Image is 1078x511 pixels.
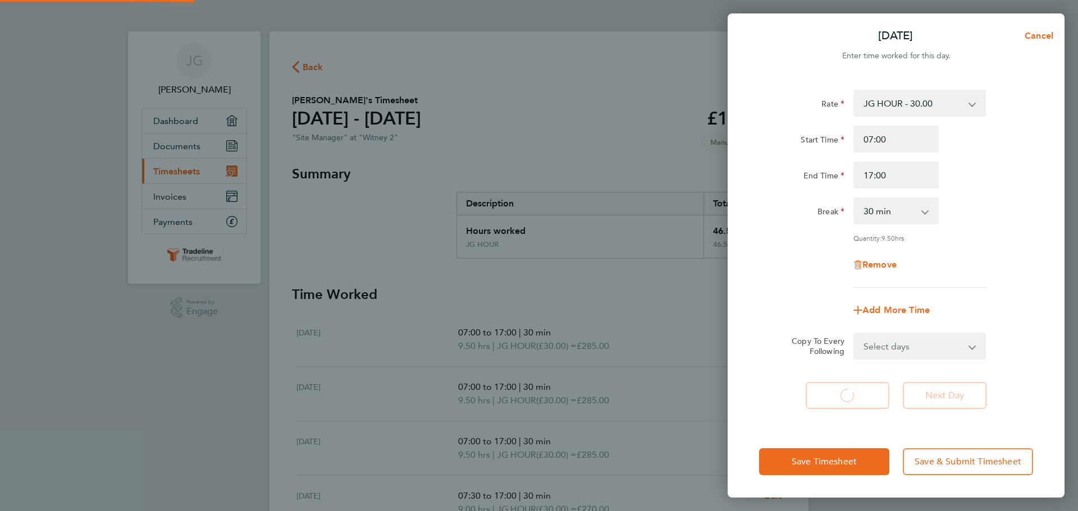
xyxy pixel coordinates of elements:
p: [DATE] [878,28,913,44]
label: Copy To Every Following [783,336,844,356]
button: Save Timesheet [759,448,889,475]
label: Start Time [801,135,844,148]
button: Remove [853,260,897,269]
span: Remove [862,259,897,270]
button: Add More Time [853,306,930,315]
div: Quantity: hrs [853,233,986,242]
span: Save & Submit Timesheet [915,456,1021,467]
label: End Time [803,171,844,184]
button: Cancel [1007,25,1065,47]
button: Save & Submit Timesheet [903,448,1033,475]
span: Add More Time [862,305,930,315]
input: E.g. 18:00 [853,162,939,188]
div: Enter time worked for this day. [728,49,1065,63]
label: Rate [821,99,844,112]
input: E.g. 08:00 [853,126,939,153]
span: Save Timesheet [792,456,857,467]
label: Break [817,206,844,220]
span: Cancel [1021,30,1053,41]
span: 9.50 [881,233,895,242]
